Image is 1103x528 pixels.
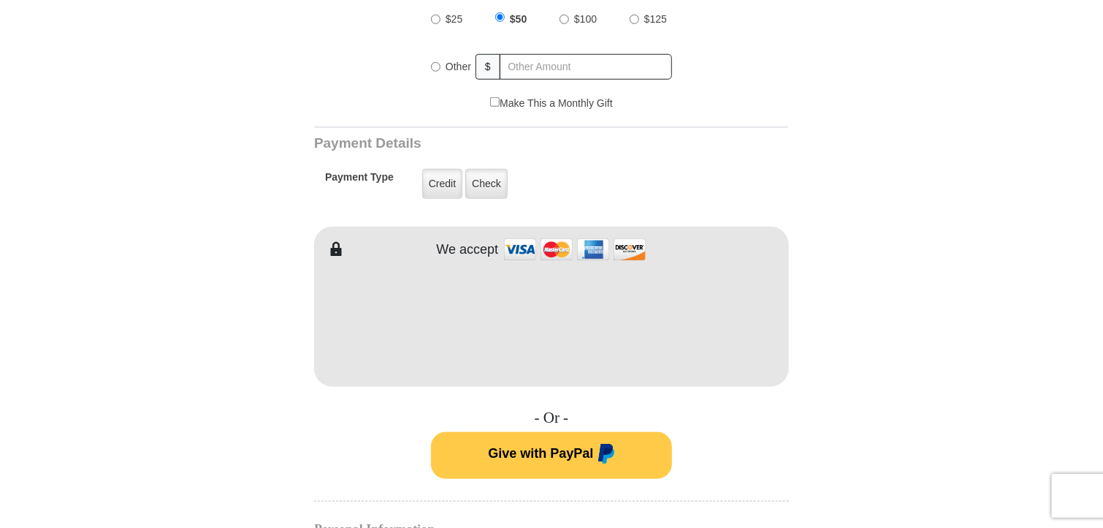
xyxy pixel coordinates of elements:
input: Make This a Monthly Gift [490,97,500,107]
h4: - Or - [314,409,789,427]
span: Other [446,61,471,72]
span: $50 [510,13,527,25]
img: credit cards accepted [502,234,648,265]
span: $ [476,54,500,80]
h4: We accept [437,242,499,258]
span: $100 [574,13,597,25]
img: paypal [594,444,615,467]
label: Credit [422,169,462,199]
span: Give with PayPal [488,447,593,461]
label: Check [465,169,508,199]
span: $25 [446,13,462,25]
h3: Payment Details [314,135,687,152]
span: $125 [644,13,667,25]
h5: Payment Type [325,171,394,191]
label: Make This a Monthly Gift [490,96,613,111]
input: Other Amount [500,54,672,80]
button: Give with PayPal [431,432,672,479]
